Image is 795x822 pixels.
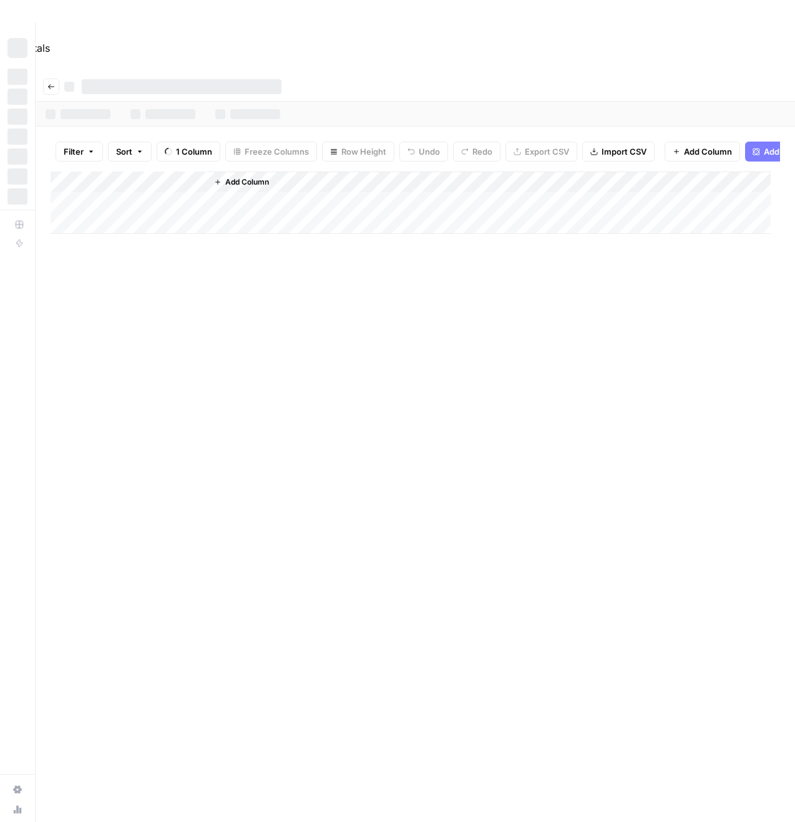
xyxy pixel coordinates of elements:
span: Export CSV [525,145,569,158]
span: Add Column [684,145,732,158]
span: Redo [472,145,492,158]
button: Redo [453,142,500,162]
span: Freeze Columns [245,145,309,158]
span: Add Column [225,176,269,188]
button: Add Column [665,142,740,162]
button: Export CSV [505,142,577,162]
button: Freeze Columns [225,142,317,162]
button: Row Height [322,142,394,162]
span: Undo [419,145,440,158]
span: 1 Column [176,145,212,158]
button: Undo [399,142,448,162]
span: Sort [116,145,132,158]
button: Import CSV [582,142,655,162]
button: Add Column [209,174,274,190]
button: Filter [56,142,103,162]
a: Usage [7,800,27,820]
span: Import CSV [602,145,646,158]
button: Sort [108,142,152,162]
span: Filter [64,145,84,158]
a: Settings [7,780,27,800]
button: 1 Column [157,142,220,162]
span: Row Height [341,145,386,158]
